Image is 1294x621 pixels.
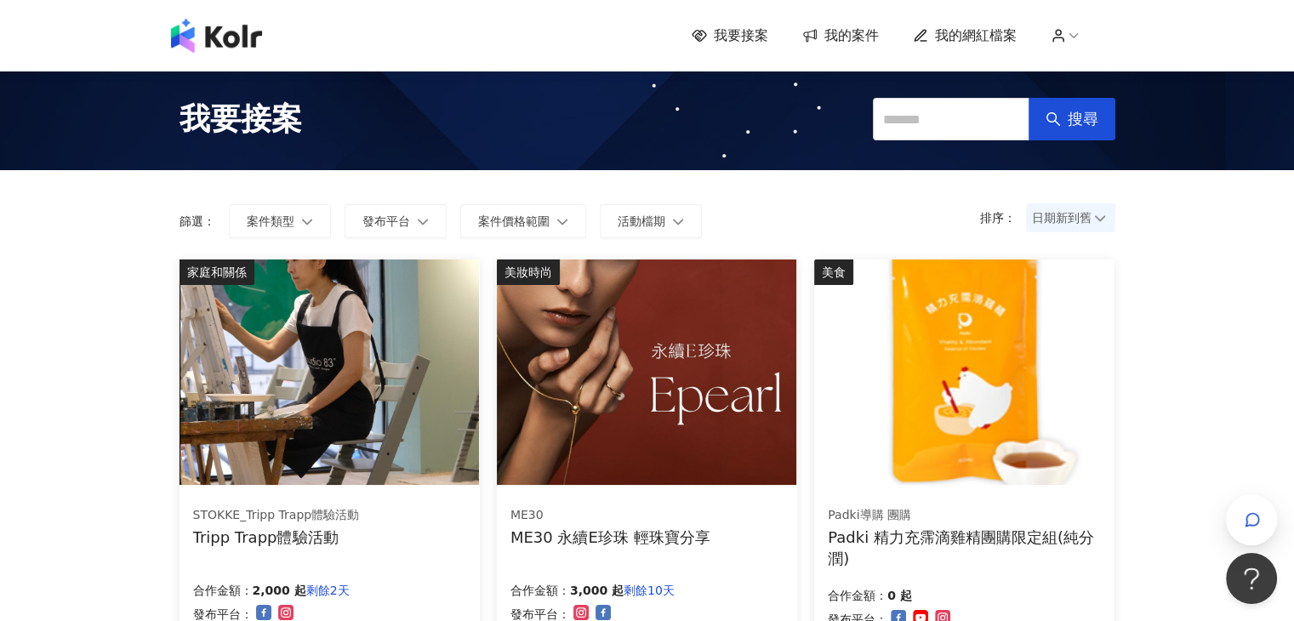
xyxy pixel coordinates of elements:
p: 排序： [980,211,1026,225]
p: 合作金額： [510,580,570,601]
a: 我的案件 [802,26,879,45]
span: 日期新到舊 [1032,205,1109,231]
button: 發布平台 [345,204,447,238]
span: search [1046,111,1061,127]
div: Padki導購 團購 [828,507,1100,524]
p: 剩餘10天 [624,580,675,601]
div: STOKKE_Tripp Trapp體驗活動 [193,507,360,524]
p: 合作金額： [193,580,253,601]
p: 剩餘2天 [306,580,350,601]
img: ME30 永續E珍珠 系列輕珠寶 [497,259,796,485]
span: 我的案件 [824,26,879,45]
img: logo [171,19,262,53]
span: 案件類型 [247,214,294,228]
p: 合作金額： [828,585,887,606]
button: 活動檔期 [600,204,702,238]
a: 我的網紅檔案 [913,26,1017,45]
a: 我要接案 [692,26,768,45]
p: 2,000 起 [253,580,306,601]
img: 坐上tripp trapp、體驗專注繪畫創作 [180,259,479,485]
span: 案件價格範圍 [478,214,550,228]
p: 篩選： [180,214,215,228]
button: 搜尋 [1029,98,1115,140]
span: 發布平台 [362,214,410,228]
p: 0 起 [887,585,912,606]
div: ME30 [510,507,710,524]
iframe: Help Scout Beacon - Open [1226,553,1277,604]
div: ME30 永續E珍珠 輕珠寶分享 [510,527,710,548]
span: 我要接案 [180,98,302,140]
p: 3,000 起 [570,580,624,601]
div: 家庭和關係 [180,259,254,285]
span: 我的網紅檔案 [935,26,1017,45]
div: 美食 [814,259,853,285]
button: 案件價格範圍 [460,204,586,238]
span: 搜尋 [1068,110,1098,128]
div: Padki 精力充霈滴雞精團購限定組(純分潤) [828,527,1101,569]
span: 活動檔期 [618,214,665,228]
img: Padki 精力充霈滴雞精(團購限定組) [814,259,1114,485]
button: 案件類型 [229,204,331,238]
div: 美妝時尚 [497,259,560,285]
div: Tripp Trapp體驗活動 [193,527,360,548]
span: 我要接案 [714,26,768,45]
